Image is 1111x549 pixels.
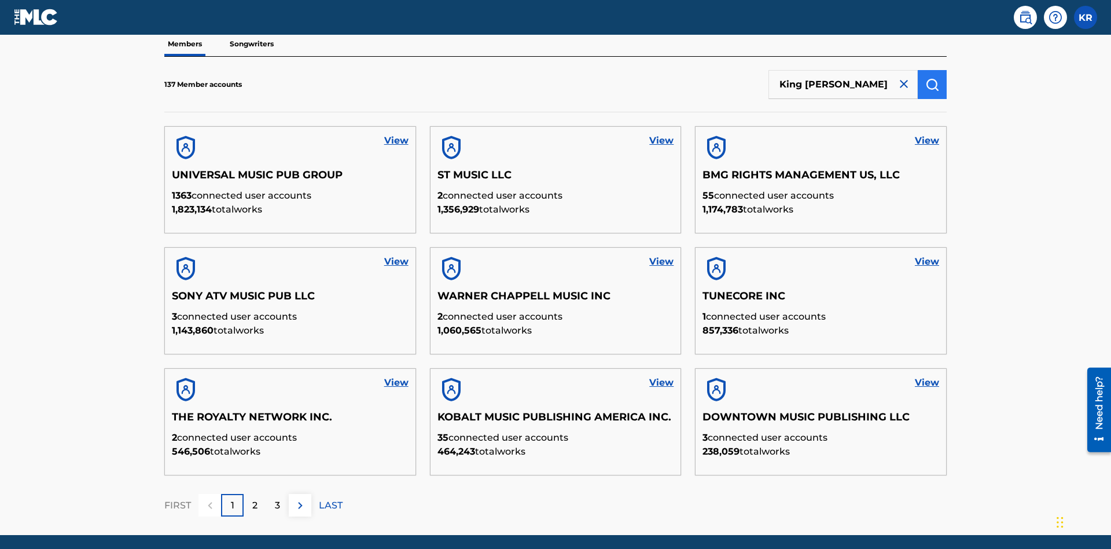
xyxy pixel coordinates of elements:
p: FIRST [164,499,191,513]
img: account [702,255,730,283]
p: connected user accounts [437,310,674,324]
span: 55 [702,190,714,201]
div: Help [1044,6,1067,29]
input: Search Members [768,70,918,99]
a: View [384,376,409,390]
p: Songwriters [226,32,277,56]
img: close [897,77,911,91]
img: account [172,255,200,283]
span: 1,823,134 [172,204,212,215]
p: Members [164,32,205,56]
p: 137 Member accounts [164,79,242,90]
p: 2 [252,499,257,513]
h5: WARNER CHAPPELL MUSIC INC [437,290,674,310]
img: help [1049,10,1062,24]
a: View [384,134,409,148]
img: search [1018,10,1032,24]
img: account [172,134,200,162]
h5: SONY ATV MUSIC PUB LLC [172,290,409,310]
p: total works [172,203,409,217]
p: connected user accounts [437,431,674,445]
h5: UNIVERSAL MUSIC PUB GROUP [172,169,409,189]
span: 1 [702,311,706,322]
p: connected user accounts [437,189,674,203]
img: Search Works [925,78,939,91]
p: LAST [319,499,343,513]
p: connected user accounts [702,310,939,324]
span: 1363 [172,190,192,201]
img: account [702,134,730,162]
p: total works [172,324,409,338]
p: total works [437,445,674,459]
h5: ST MUSIC LLC [437,169,674,189]
p: connected user accounts [702,431,939,445]
p: total works [437,203,674,217]
a: View [649,376,674,390]
img: account [437,376,465,404]
span: 857,336 [702,325,738,336]
img: MLC Logo [14,9,58,25]
a: View [649,134,674,148]
span: 3 [702,432,708,443]
a: View [915,255,939,269]
img: account [437,134,465,162]
span: 2 [437,190,443,201]
p: 1 [231,499,234,513]
h5: BMG RIGHTS MANAGEMENT US, LLC [702,169,939,189]
img: right [293,499,307,513]
a: View [649,255,674,269]
a: Public Search [1014,6,1037,29]
a: View [384,255,409,269]
h5: TUNECORE INC [702,290,939,310]
h5: KOBALT MUSIC PUBLISHING AMERICA INC. [437,411,674,431]
span: 546,506 [172,446,210,457]
span: 1,174,783 [702,204,743,215]
h5: DOWNTOWN MUSIC PUBLISHING LLC [702,411,939,431]
p: connected user accounts [172,310,409,324]
span: 1,060,565 [437,325,481,336]
p: total works [172,445,409,459]
span: 464,243 [437,446,475,457]
p: total works [437,324,674,338]
span: 1,356,929 [437,204,479,215]
p: connected user accounts [702,189,939,203]
img: account [702,376,730,404]
img: account [172,376,200,404]
p: 3 [275,499,280,513]
span: 238,059 [702,446,740,457]
img: account [437,255,465,283]
p: connected user accounts [172,189,409,203]
span: 1,143,860 [172,325,214,336]
div: User Menu [1074,6,1097,29]
span: 2 [437,311,443,322]
p: total works [702,445,939,459]
div: Drag [1057,505,1064,540]
span: 35 [437,432,448,443]
span: 2 [172,432,177,443]
p: total works [702,203,939,217]
span: 3 [172,311,177,322]
a: View [915,134,939,148]
iframe: Resource Center [1079,363,1111,458]
a: View [915,376,939,390]
h5: THE ROYALTY NETWORK INC. [172,411,409,431]
p: total works [702,324,939,338]
iframe: Chat Widget [1053,493,1111,549]
p: connected user accounts [172,431,409,445]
